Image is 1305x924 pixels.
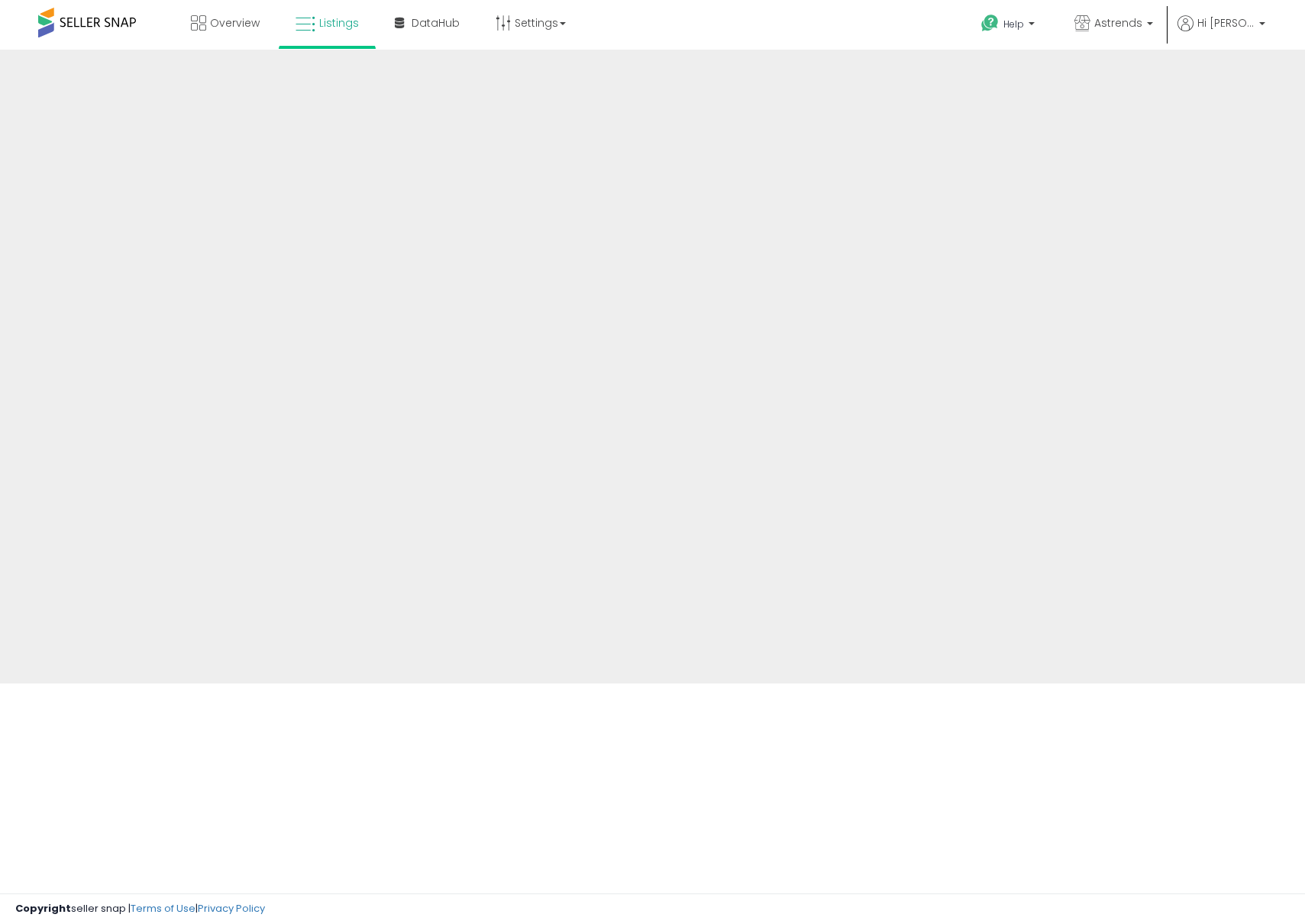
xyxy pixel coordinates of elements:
[319,15,359,31] span: Listings
[969,2,1050,50] a: Help
[1177,15,1265,50] a: Hi [PERSON_NAME]
[1003,18,1024,31] span: Help
[1094,15,1142,31] span: Astrends
[1197,15,1255,31] span: Hi [PERSON_NAME]
[412,15,460,31] span: DataHub
[980,14,1000,33] i: Get Help
[210,15,260,31] span: Overview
